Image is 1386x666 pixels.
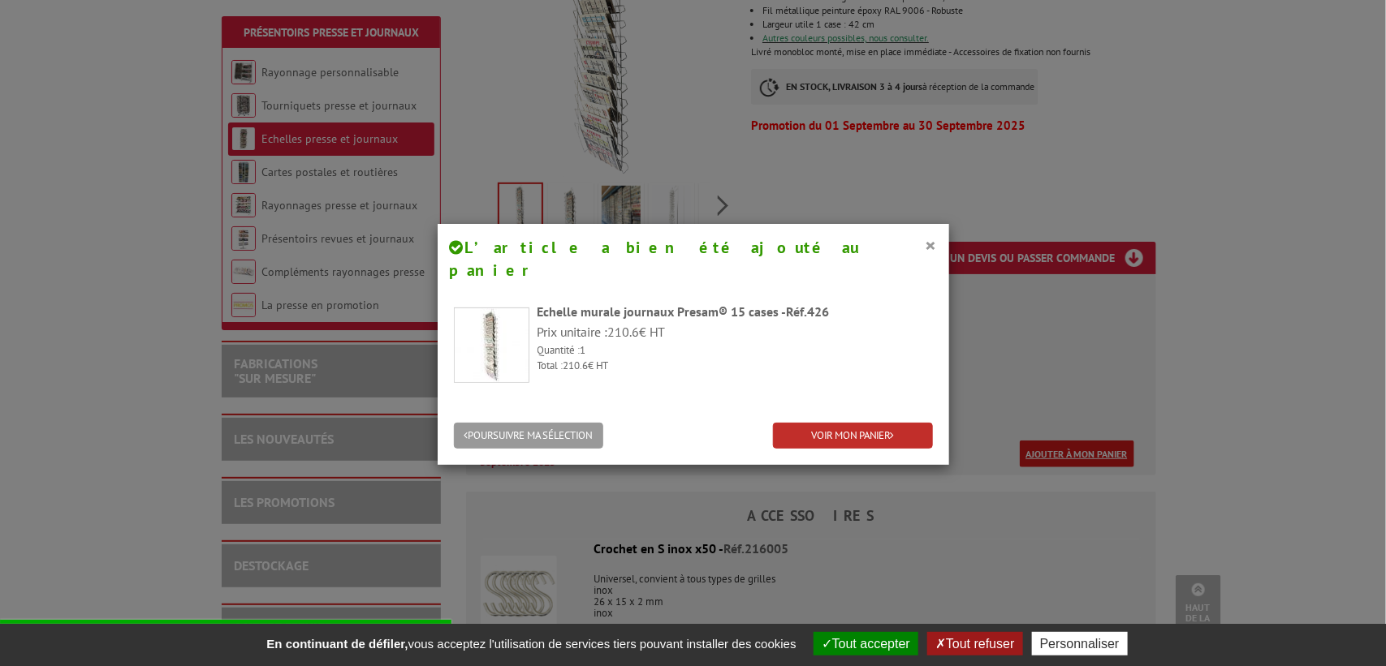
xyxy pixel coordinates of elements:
p: Prix unitaire : € HT [538,323,933,342]
span: vous acceptez l'utilisation de services tiers pouvant installer des cookies [258,637,804,651]
button: Tout accepter [814,632,918,655]
button: × [926,234,937,256]
button: Tout refuser [927,632,1022,655]
a: VOIR MON PANIER [773,423,933,449]
span: 210.6 [563,359,589,372]
p: Quantité : [538,343,933,359]
button: Personnaliser (fenêtre modale) [1032,632,1128,655]
p: Total : € HT [538,359,933,374]
span: Réf.426 [787,303,830,320]
span: 210.6 [608,324,640,340]
button: POURSUIVRE MA SÉLECTION [454,423,603,449]
h4: L’article a bien été ajouté au panier [450,236,937,282]
span: 1 [581,343,586,357]
div: Echelle murale journaux Presam® 15 cases - [538,303,933,321]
